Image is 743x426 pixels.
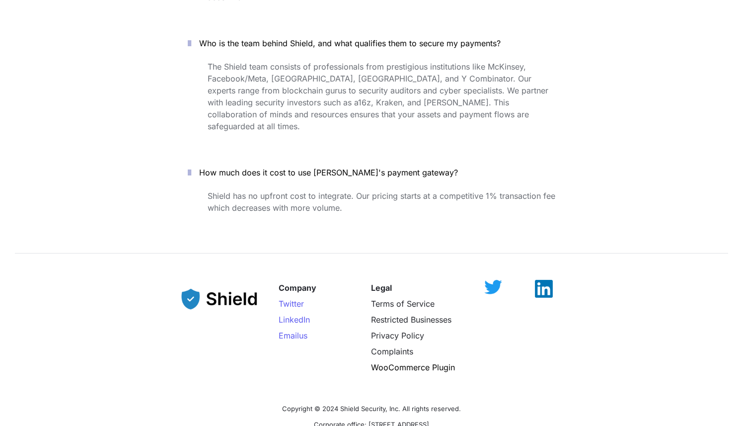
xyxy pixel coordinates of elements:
[173,28,570,59] button: Who is the team behind Shield, and what qualifies them to secure my payments?
[199,168,458,177] span: How much does it cost to use [PERSON_NAME]'s payment gateway?
[279,315,310,325] a: LinkedIn
[279,331,299,341] span: Email
[371,283,392,293] strong: Legal
[371,315,451,325] a: Restricted Businesses
[279,299,304,309] a: Twitter
[371,362,455,372] a: WooCommerce Plugin
[371,346,413,356] a: Complaints
[173,59,570,149] div: Who is the team behind Shield, and what qualifies them to secure my payments?
[208,191,558,213] span: Shield has no upfront cost to integrate. Our pricing starts at a competitive 1% transaction fee w...
[371,331,424,341] a: Privacy Policy
[279,331,307,341] a: Emailus
[371,299,435,309] a: Terms of Service
[173,188,570,247] div: How much does it cost to use [PERSON_NAME]'s payment gateway?
[173,157,570,188] button: How much does it cost to use [PERSON_NAME]'s payment gateway?
[199,38,501,48] span: Who is the team behind Shield, and what qualifies them to secure my payments?
[208,62,551,131] span: The Shield team consists of professionals from prestigious institutions like McKinsey, Facebook/M...
[282,405,461,413] span: Copyright © 2024 Shield Security, Inc. All rights reserved.
[279,283,316,293] strong: Company
[299,331,307,341] span: us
